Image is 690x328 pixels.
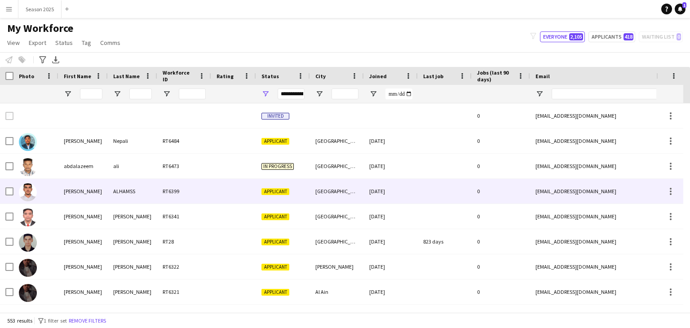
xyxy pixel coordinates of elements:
img: Abdul Halim Abdul Karim [19,234,37,252]
span: Status [261,73,279,80]
span: Applicant [261,264,289,270]
div: [PERSON_NAME] [108,279,157,304]
img: Abdul Arif [19,208,37,226]
img: ABDALFATAH IYAD ALHAMSS [19,183,37,201]
div: RT6399 [157,179,211,204]
span: In progress [261,163,294,170]
span: Applicant [261,239,289,245]
span: 418 [624,33,633,40]
div: RT6341 [157,204,211,229]
button: Open Filter Menu [64,90,72,98]
input: First Name Filter Input [80,89,102,99]
div: [DATE] [364,204,418,229]
button: Open Filter Menu [261,90,270,98]
span: City [315,73,326,80]
div: [PERSON_NAME] [108,254,157,279]
input: Joined Filter Input [385,89,412,99]
div: [GEOGRAPHIC_DATA] [310,154,364,178]
a: Comms [97,37,124,49]
div: [PERSON_NAME] [58,179,108,204]
div: 0 [472,229,530,254]
input: Row Selection is disabled for this row (unchecked) [5,112,13,120]
span: Comms [100,39,120,47]
span: Jobs (last 90 days) [477,69,514,83]
div: [DATE] [364,179,418,204]
button: Open Filter Menu [535,90,544,98]
span: View [7,39,20,47]
span: Workforce ID [163,69,195,83]
span: Status [55,39,73,47]
div: Nepali [108,129,157,153]
a: View [4,37,23,49]
div: [DATE] [364,129,418,153]
span: Photo [19,73,34,80]
img: abdalazeem ali [19,158,37,176]
span: Export [29,39,46,47]
a: Tag [78,37,95,49]
div: [DATE] [364,279,418,304]
div: [GEOGRAPHIC_DATA] [310,179,364,204]
div: [PERSON_NAME] [58,129,108,153]
img: Abdul malik Rahin [19,259,37,277]
span: Tag [82,39,91,47]
div: [PERSON_NAME] [58,229,108,254]
span: Rating [217,73,234,80]
button: Open Filter Menu [315,90,323,98]
div: 823 days [418,229,472,254]
div: 0 [472,103,530,128]
input: Workforce ID Filter Input [179,89,206,99]
span: Applicant [261,188,289,195]
div: 0 [472,254,530,279]
div: [DATE] [364,154,418,178]
div: [PERSON_NAME] [108,229,157,254]
span: Last Name [113,73,140,80]
span: 1 filter set [44,317,67,324]
input: City Filter Input [332,89,358,99]
app-action-btn: Advanced filters [37,54,48,65]
div: [PERSON_NAME] [58,204,108,229]
div: [GEOGRAPHIC_DATA] [310,204,364,229]
div: RT6321 [157,279,211,304]
button: Season 2025 [18,0,62,18]
span: Joined [369,73,387,80]
span: Last job [423,73,443,80]
button: Everyone2,105 [540,31,585,42]
div: RT6484 [157,129,211,153]
button: Applicants418 [588,31,635,42]
div: 0 [472,204,530,229]
div: RT6322 [157,254,211,279]
div: [DATE] [364,229,418,254]
span: Invited [261,113,289,120]
div: [PERSON_NAME] [310,254,364,279]
div: ALHAMSS [108,179,157,204]
button: Open Filter Menu [163,90,171,98]
img: Abdul Malik Rahin [19,284,37,302]
img: Aashish Nepali [19,133,37,151]
span: My Workforce [7,22,73,35]
a: Export [25,37,50,49]
div: Al Ain [310,279,364,304]
div: [DATE] [364,254,418,279]
div: 0 [472,154,530,178]
a: Status [52,37,76,49]
input: Last Name Filter Input [129,89,152,99]
button: Open Filter Menu [369,90,377,98]
div: RT6473 [157,154,211,178]
div: abdalazeem [58,154,108,178]
span: 1 [682,2,686,8]
div: [GEOGRAPHIC_DATA] [310,229,364,254]
div: RT28 [157,229,211,254]
span: First Name [64,73,91,80]
div: ali [108,154,157,178]
button: Remove filters [67,316,108,326]
div: [GEOGRAPHIC_DATA] [310,129,364,153]
span: 2,105 [569,33,583,40]
div: 0 [472,129,530,153]
app-action-btn: Export XLSX [50,54,61,65]
span: Applicant [261,213,289,220]
button: Open Filter Menu [113,90,121,98]
a: 1 [675,4,686,14]
div: [PERSON_NAME] [58,279,108,304]
span: Applicant [261,138,289,145]
span: Email [535,73,550,80]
